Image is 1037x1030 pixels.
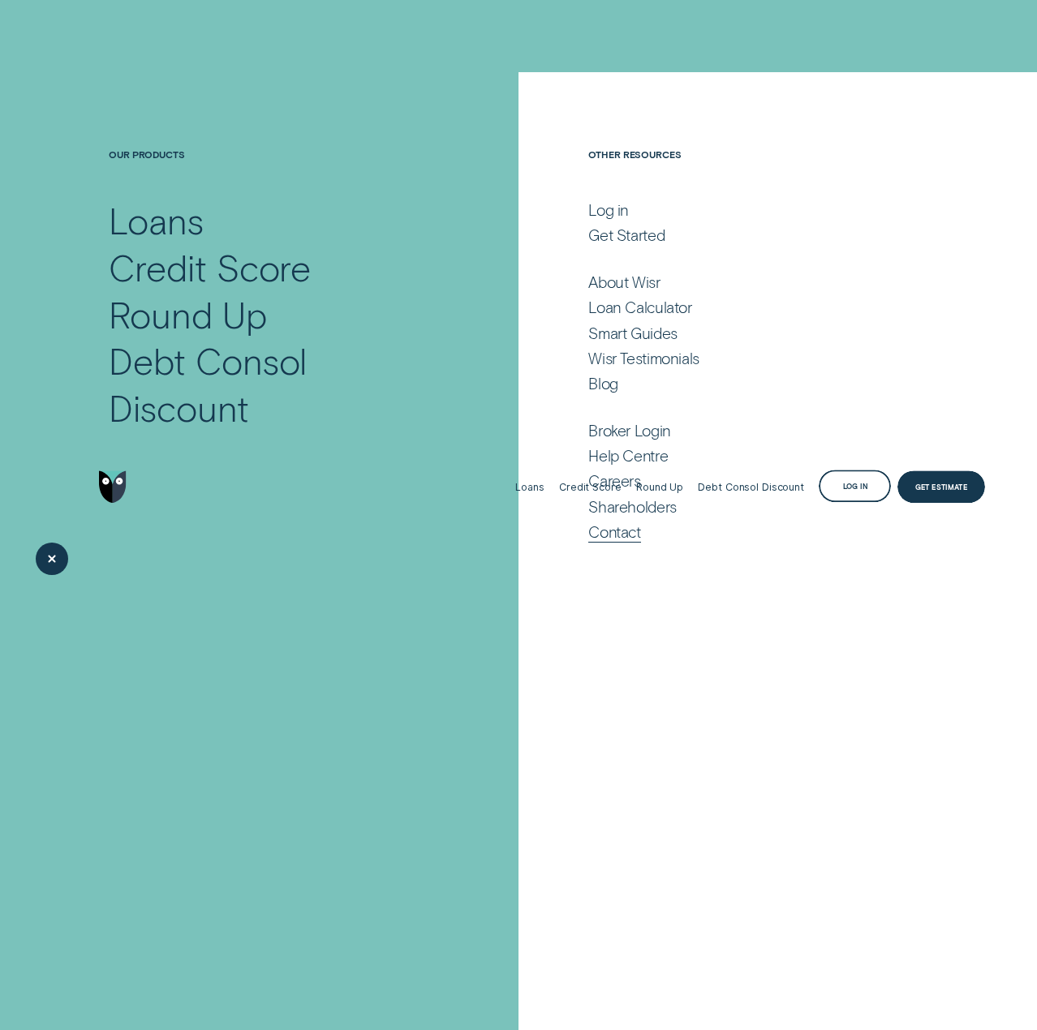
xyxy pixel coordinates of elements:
[588,298,691,317] div: Loan Calculator
[109,244,443,291] a: Credit Score
[559,481,622,493] div: Credit Score
[109,197,443,244] a: Loans
[588,225,927,245] a: Get Started
[588,349,699,368] div: Wisr Testimonials
[588,225,665,245] div: Get Started
[109,148,443,197] h4: Our Products
[636,451,683,523] a: Round Up
[109,337,443,431] a: Debt Consol Discount
[636,481,683,493] div: Round Up
[588,421,927,440] a: Broker Login
[588,298,927,317] a: Loan Calculator
[588,148,927,197] h4: Other Resources
[588,446,927,466] a: Help Centre
[588,446,668,466] div: Help Centre
[109,244,311,291] div: Credit Score
[109,291,443,338] a: Round Up
[515,481,544,493] div: Loans
[109,291,266,338] div: Round Up
[588,421,670,440] div: Broker Login
[698,451,804,523] a: Debt Consol Discount
[588,200,629,220] div: Log in
[588,273,660,292] div: About Wisr
[515,451,544,523] a: Loans
[99,471,126,504] img: Wisr
[109,197,204,244] div: Loans
[588,273,927,292] a: About Wisr
[588,374,617,393] div: Blog
[819,470,891,503] button: Log in
[559,451,622,523] a: Credit Score
[897,471,986,504] a: Get Estimate
[36,543,68,575] button: Close Menu
[588,200,927,220] a: Log in
[97,451,129,523] a: Go to home page
[588,324,677,343] div: Smart Guides
[588,349,927,368] a: Wisr Testimonials
[588,324,927,343] a: Smart Guides
[698,481,804,493] div: Debt Consol Discount
[588,374,927,393] a: Blog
